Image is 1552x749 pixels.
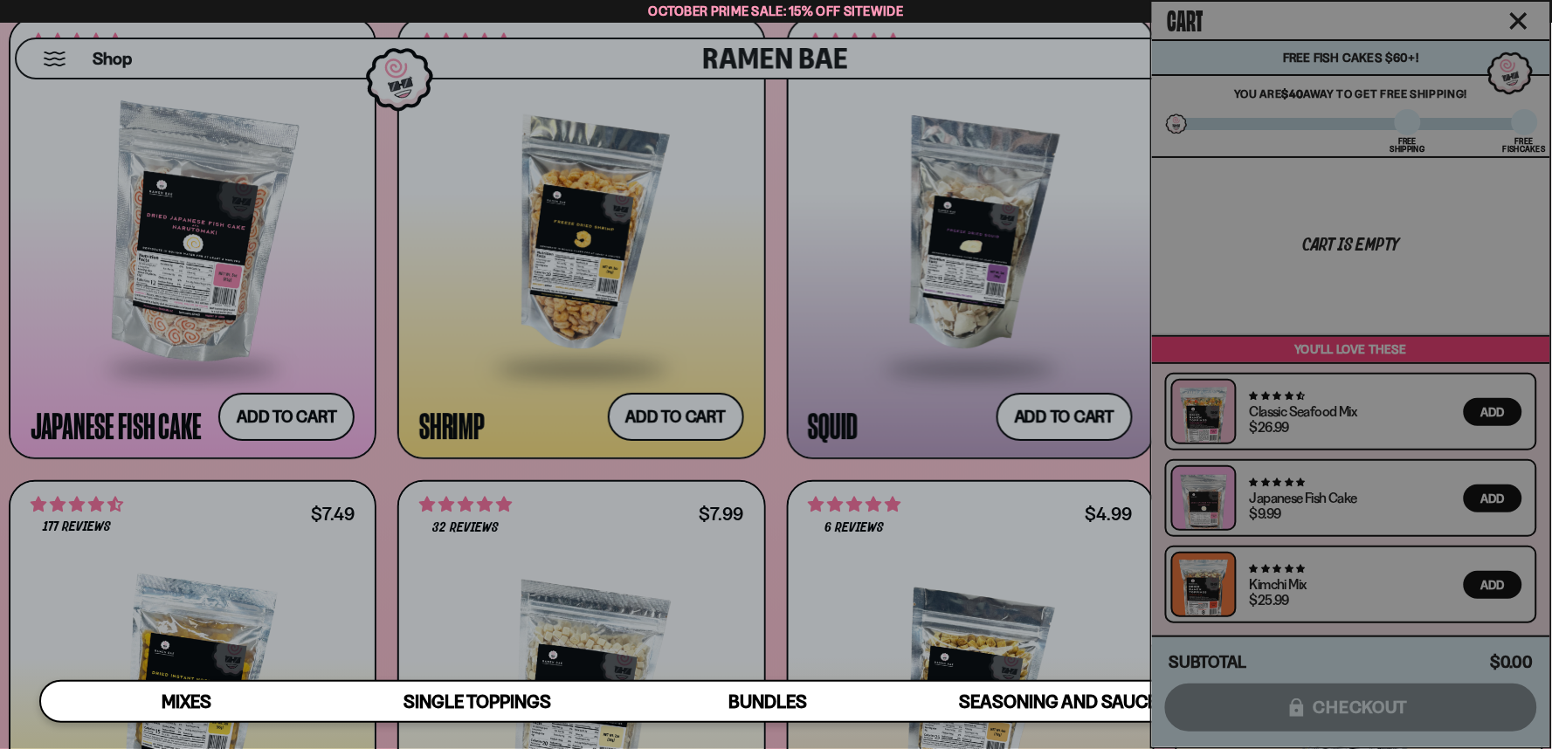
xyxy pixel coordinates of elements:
[649,3,904,19] span: October Prime Sale: 15% off Sitewide
[41,682,332,721] a: Mixes
[623,682,914,721] a: Bundles
[162,691,211,712] span: Mixes
[404,691,551,712] span: Single Toppings
[728,691,807,712] span: Bundles
[914,682,1204,721] a: Seasoning and Sauce
[960,691,1158,712] span: Seasoning and Sauce
[332,682,623,721] a: Single Toppings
